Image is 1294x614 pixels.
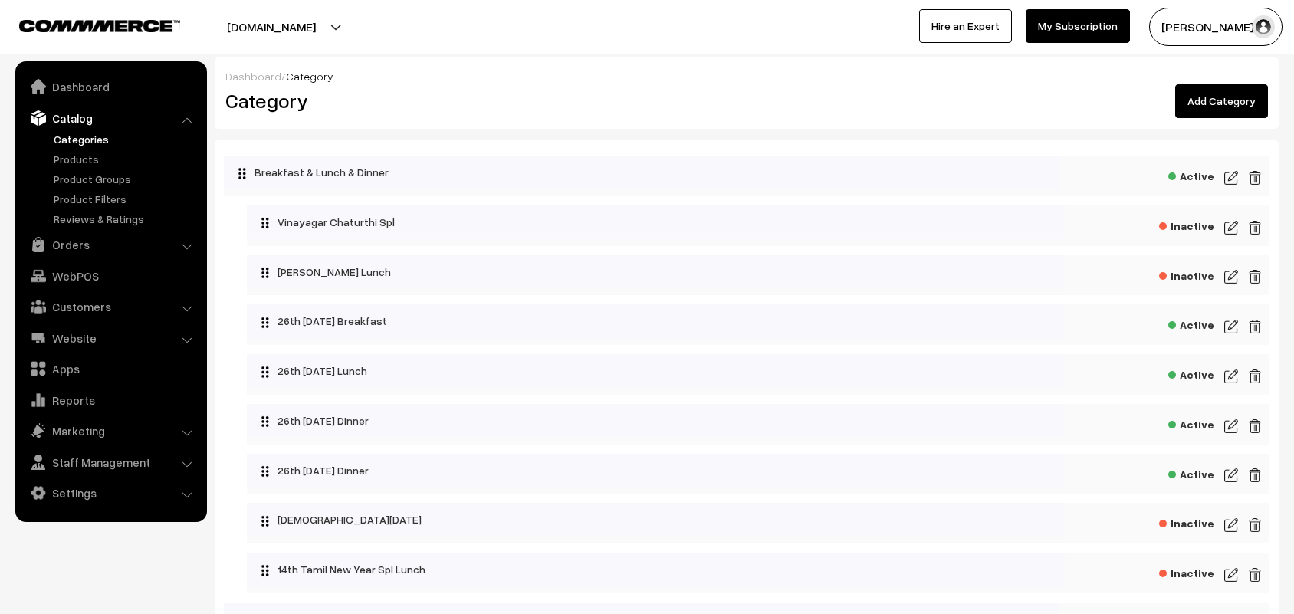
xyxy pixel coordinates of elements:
[1248,417,1262,435] img: edit
[1224,367,1238,386] img: edit
[19,262,202,290] a: WebPOS
[19,20,180,31] img: COMMMERCE
[261,515,270,527] img: drag
[224,156,239,185] button: Collapse
[225,89,735,113] h2: Category
[1168,165,1214,184] span: Active
[1224,516,1238,534] img: edit
[224,156,1060,189] div: Breakfast & Lunch & Dinner
[19,417,202,445] a: Marketing
[261,415,270,428] img: drag
[261,465,270,478] img: drag
[1224,317,1238,336] img: edit
[247,304,1065,338] div: 26th [DATE] Breakfast
[1248,367,1262,386] img: edit
[247,503,1065,537] div: [DEMOGRAPHIC_DATA][DATE]
[1224,417,1238,435] img: edit
[19,355,202,383] a: Apps
[1168,363,1214,383] span: Active
[1168,463,1214,482] span: Active
[19,104,202,132] a: Catalog
[1168,413,1214,432] span: Active
[50,131,202,147] a: Categories
[1224,466,1238,484] img: edit
[261,564,270,576] img: drag
[1175,84,1268,118] a: Add Category
[1252,15,1275,38] img: user
[1248,268,1262,286] img: edit
[19,15,153,34] a: COMMMERCE
[1224,268,1238,286] img: edit
[1159,264,1214,284] span: Inactive
[19,448,202,476] a: Staff Management
[919,9,1012,43] a: Hire an Expert
[1159,562,1214,581] span: Inactive
[261,317,270,329] img: drag
[50,191,202,207] a: Product Filters
[247,354,1065,388] div: 26th [DATE] Lunch
[1224,566,1238,584] img: edit
[225,68,1268,84] div: /
[19,479,202,507] a: Settings
[19,324,202,352] a: Website
[1026,9,1130,43] a: My Subscription
[1149,8,1283,46] button: [PERSON_NAME] s…
[1168,314,1214,333] span: Active
[225,70,281,83] a: Dashboard
[1159,215,1214,234] span: Inactive
[173,8,369,46] button: [DOMAIN_NAME]
[1159,512,1214,531] span: Inactive
[247,404,1065,438] div: 26th [DATE] Dinner
[19,231,202,258] a: Orders
[247,255,1065,289] div: [PERSON_NAME] Lunch
[1248,466,1262,484] img: edit
[1248,566,1262,584] img: edit
[1224,218,1238,237] img: edit
[238,167,247,179] img: drag
[19,73,202,100] a: Dashboard
[261,366,270,378] img: drag
[261,267,270,279] img: drag
[50,211,202,227] a: Reviews & Ratings
[19,386,202,414] a: Reports
[261,217,270,229] img: drag
[19,293,202,320] a: Customers
[247,205,1065,239] div: Vinayagar Chaturthi Spl
[1248,169,1262,187] img: edit
[247,454,1065,488] div: 26th [DATE] Dinner
[1248,317,1262,336] img: edit
[1248,516,1262,534] img: edit
[286,70,333,83] span: Category
[50,151,202,167] a: Products
[50,171,202,187] a: Product Groups
[1248,218,1262,237] img: edit
[247,553,1065,586] div: 14th Tamil New Year Spl Lunch
[1224,169,1238,187] img: edit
